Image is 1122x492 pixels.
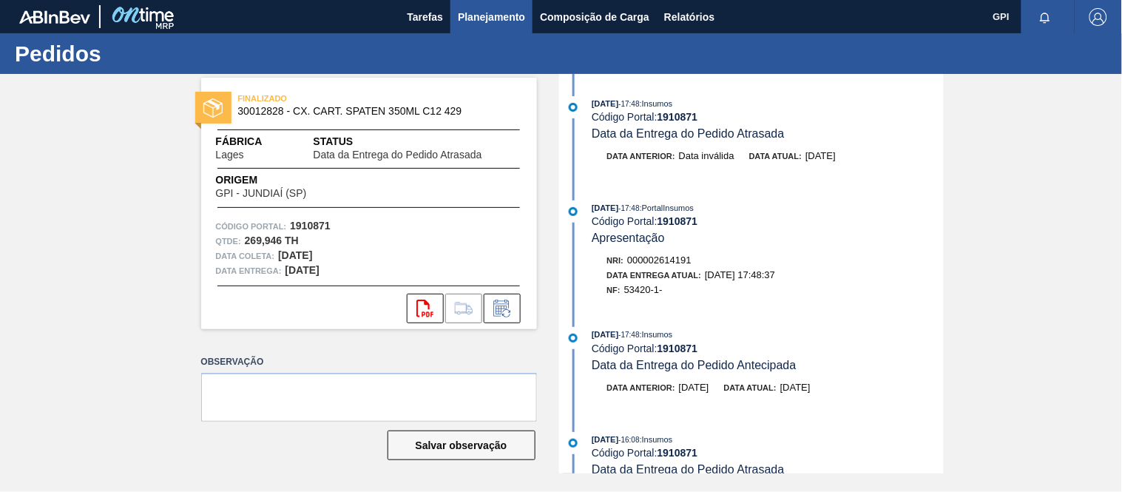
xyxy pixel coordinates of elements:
[619,436,640,444] span: - 16:08
[658,111,698,123] strong: 1910871
[19,10,90,24] img: TNhmsLtSVTkK8tSr43FrP2fwEKptu5GPRR3wAAAABJRU5ErkJggg==
[619,204,640,212] span: - 17:48
[592,435,618,444] span: [DATE]
[724,383,777,392] span: Data atual:
[658,215,698,227] strong: 1910871
[1089,8,1107,26] img: Logout
[592,330,618,339] span: [DATE]
[624,284,663,295] span: 53420-1-
[658,447,698,459] strong: 1910871
[201,351,537,373] label: Observação
[640,203,694,212] span: : PortalInsumos
[314,149,482,161] span: Data da Entrega do Pedido Atrasada
[780,382,811,393] span: [DATE]
[484,294,521,323] div: Informar alteração no pedido
[592,343,943,354] div: Código Portal:
[679,150,734,161] span: Data inválida
[607,271,702,280] span: Data Entrega Atual:
[705,269,775,280] span: [DATE] 17:48:37
[640,99,673,108] span: : Insumos
[619,100,640,108] span: - 17:48
[216,234,241,249] span: Qtde :
[607,286,621,294] span: NF:
[607,152,675,161] span: Data anterior:
[569,334,578,343] img: atual
[592,127,785,140] span: Data da Entrega do Pedido Atrasada
[285,264,320,276] strong: [DATE]
[540,8,649,26] span: Composição de Carga
[203,98,223,118] img: status
[664,8,714,26] span: Relatórios
[278,249,312,261] strong: [DATE]
[290,220,331,232] strong: 1910871
[216,263,282,278] span: Data entrega:
[15,45,277,62] h1: Pedidos
[407,294,444,323] div: Abrir arquivo PDF
[238,106,507,117] span: 30012828 - CX. CART. SPATEN 350ML C12 429
[805,150,836,161] span: [DATE]
[238,91,445,106] span: FINALIZADO
[388,431,535,460] button: Salvar observação
[679,382,709,393] span: [DATE]
[445,294,482,323] div: Ir para Composição de Carga
[592,111,943,123] div: Código Portal:
[592,463,785,476] span: Data da Entrega do Pedido Atrasada
[592,232,665,244] span: Apresentação
[592,99,618,108] span: [DATE]
[216,134,291,149] span: Fábrica
[216,172,349,188] span: Origem
[592,203,618,212] span: [DATE]
[592,447,943,459] div: Código Portal:
[640,330,673,339] span: : Insumos
[658,343,698,354] strong: 1910871
[314,134,522,149] span: Status
[619,331,640,339] span: - 17:48
[458,8,525,26] span: Planejamento
[569,207,578,216] img: atual
[569,103,578,112] img: atual
[1021,7,1069,27] button: Notificações
[216,249,275,263] span: Data coleta:
[245,235,299,246] strong: 269,946 TH
[640,435,673,444] span: : Insumos
[749,152,802,161] span: Data atual:
[216,188,307,199] span: GPI - JUNDIAÍ (SP)
[216,219,287,234] span: Código Portal:
[216,149,244,161] span: Lages
[592,215,943,227] div: Código Portal:
[569,439,578,448] img: atual
[592,359,797,371] span: Data da Entrega do Pedido Antecipada
[607,256,624,265] span: Nri:
[607,383,675,392] span: Data anterior:
[407,8,443,26] span: Tarefas
[627,255,692,266] span: 000002614191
